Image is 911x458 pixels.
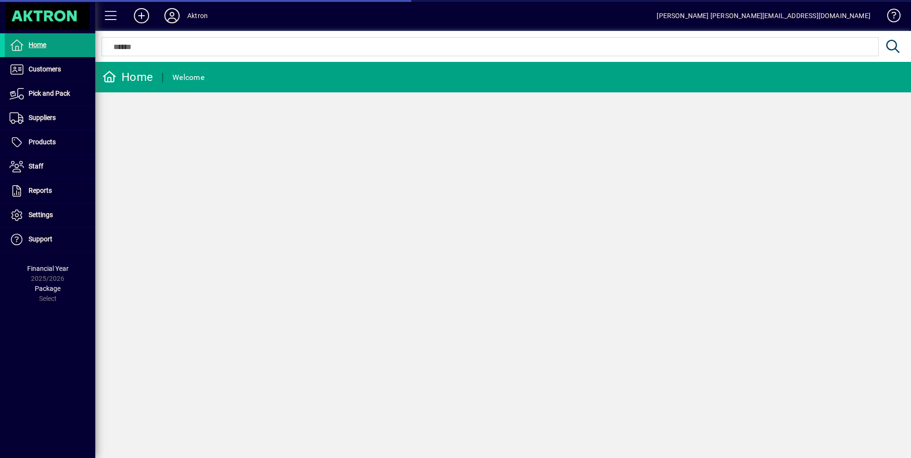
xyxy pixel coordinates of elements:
div: Home [102,70,153,85]
button: Add [126,7,157,24]
a: Settings [5,203,95,227]
div: Aktron [187,8,208,23]
span: Settings [29,211,53,219]
a: Products [5,130,95,154]
span: Products [29,138,56,146]
span: Suppliers [29,114,56,121]
span: Financial Year [27,265,69,272]
span: Staff [29,162,43,170]
a: Suppliers [5,106,95,130]
a: Pick and Pack [5,82,95,106]
span: Home [29,41,46,49]
span: Pick and Pack [29,90,70,97]
a: Reports [5,179,95,203]
span: Support [29,235,52,243]
a: Staff [5,155,95,179]
span: Reports [29,187,52,194]
div: [PERSON_NAME] [PERSON_NAME][EMAIL_ADDRESS][DOMAIN_NAME] [657,8,871,23]
span: Package [35,285,61,292]
span: Customers [29,65,61,73]
button: Profile [157,7,187,24]
a: Customers [5,58,95,81]
a: Support [5,228,95,251]
div: Welcome [172,70,204,85]
a: Knowledge Base [880,2,899,33]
